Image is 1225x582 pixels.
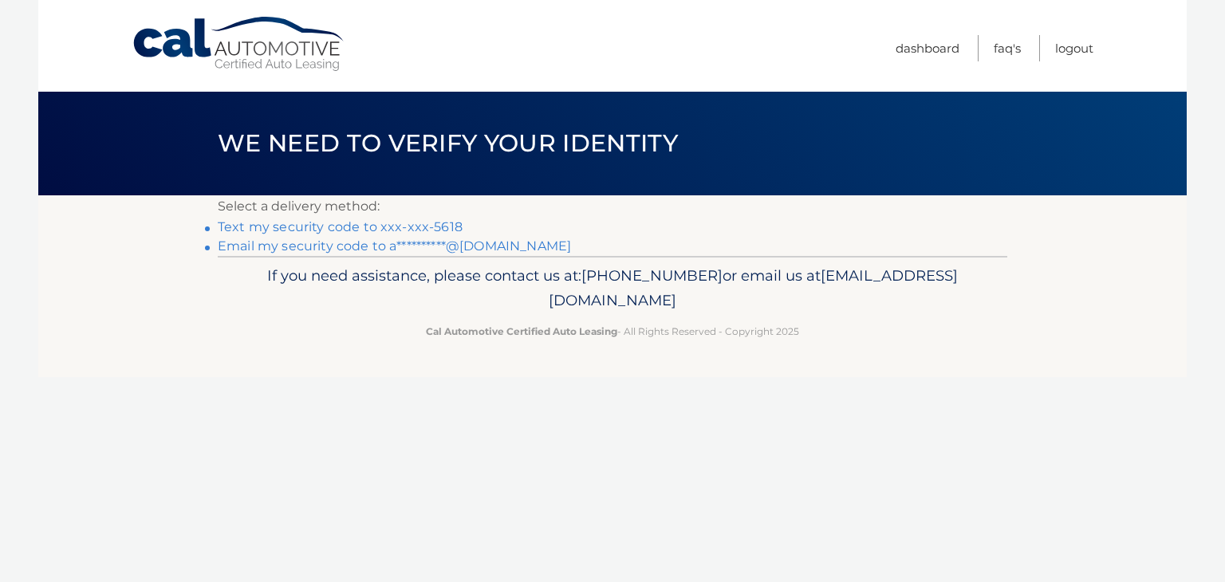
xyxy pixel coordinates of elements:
[426,325,617,337] strong: Cal Automotive Certified Auto Leasing
[994,35,1021,61] a: FAQ's
[218,238,571,254] a: Email my security code to a**********@[DOMAIN_NAME]
[218,195,1007,218] p: Select a delivery method:
[218,219,463,234] a: Text my security code to xxx-xxx-5618
[581,266,723,285] span: [PHONE_NUMBER]
[218,128,678,158] span: We need to verify your identity
[1055,35,1093,61] a: Logout
[228,263,997,314] p: If you need assistance, please contact us at: or email us at
[132,16,347,73] a: Cal Automotive
[228,323,997,340] p: - All Rights Reserved - Copyright 2025
[896,35,959,61] a: Dashboard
